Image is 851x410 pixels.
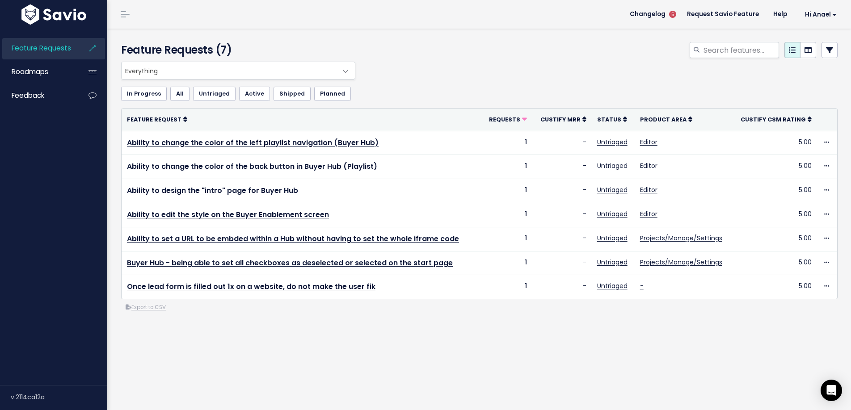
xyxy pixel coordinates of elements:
a: Ability to set a URL to be embded within a Hub without having to set the whole iframe code [127,234,459,244]
span: Hi Anael [805,11,837,18]
a: Active [239,87,270,101]
a: Feature Request [127,115,187,124]
td: 1 [481,275,532,299]
a: Editor [640,138,657,146]
a: Untriaged [597,258,628,267]
a: Custify mrr [540,115,586,124]
a: Ability to change the color of the back button in Buyer Hub (Playlist) [127,161,377,172]
td: 5.00 [732,155,817,179]
a: Hi Anael [794,8,844,21]
td: - [532,275,592,299]
span: Custify csm rating [741,116,806,123]
h4: Feature Requests (7) [121,42,351,58]
a: Planned [314,87,351,101]
td: 5.00 [732,227,817,251]
td: - [532,251,592,275]
td: 1 [481,203,532,227]
a: Shipped [274,87,311,101]
td: 5.00 [732,179,817,203]
input: Search features... [703,42,779,58]
td: 5.00 [732,251,817,275]
a: Status [597,115,627,124]
td: - [532,227,592,251]
a: Product Area [640,115,692,124]
a: Projects/Manage/Settings [640,258,722,267]
span: Roadmaps [12,67,48,76]
a: All [170,87,190,101]
a: Untriaged [597,234,628,243]
a: Export to CSV [126,304,166,311]
a: - [640,281,644,290]
span: Requests [489,116,520,123]
a: Ability to change the color of the left playlist navigation (Buyer Hub) [127,138,379,148]
span: Everything [121,62,355,79]
a: Request Savio Feature [680,8,766,21]
td: 5.00 [732,275,817,299]
span: Everything [122,62,337,79]
a: In Progress [121,87,167,101]
span: Custify mrr [540,116,581,123]
a: Once lead form is filled out 1x on a website, do not make the user fik [127,281,375,292]
td: 1 [481,131,532,155]
a: Feature Requests [2,38,74,59]
td: 5.00 [732,131,817,155]
a: Projects/Manage/Settings [640,234,722,243]
td: 1 [481,227,532,251]
td: - [532,203,592,227]
td: - [532,179,592,203]
a: Untriaged [597,161,628,170]
a: Editor [640,209,657,218]
a: Untriaged [597,209,628,218]
a: Roadmaps [2,62,74,82]
a: Buyer Hub - being able to set all checkboxes as deselected or selected on the start page [127,258,453,268]
span: Changelog [630,11,666,17]
a: Custify csm rating [741,115,812,124]
span: Feature Request [127,116,181,123]
a: Requests [489,115,527,124]
span: Product Area [640,116,687,123]
div: Open Intercom Messenger [821,380,842,401]
span: Feature Requests [12,43,71,53]
a: Untriaged [597,185,628,194]
td: 1 [481,251,532,275]
a: Feedback [2,85,74,106]
td: 1 [481,155,532,179]
a: Help [766,8,794,21]
ul: Filter feature requests [121,87,838,101]
div: v.2114ca12a [11,385,107,409]
td: 5.00 [732,203,817,227]
td: - [532,155,592,179]
a: Untriaged [193,87,236,101]
img: logo-white.9d6f32f41409.svg [19,4,88,25]
span: Feedback [12,91,44,100]
a: Editor [640,161,657,170]
span: 5 [669,11,676,18]
a: Untriaged [597,138,628,146]
td: - [532,131,592,155]
span: Status [597,116,621,123]
a: Ability to design the "intro" page for Buyer Hub [127,185,298,196]
a: Ability to edit the style on the Buyer Enablement screen [127,209,329,220]
a: Untriaged [597,281,628,290]
td: 1 [481,179,532,203]
a: Editor [640,185,657,194]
